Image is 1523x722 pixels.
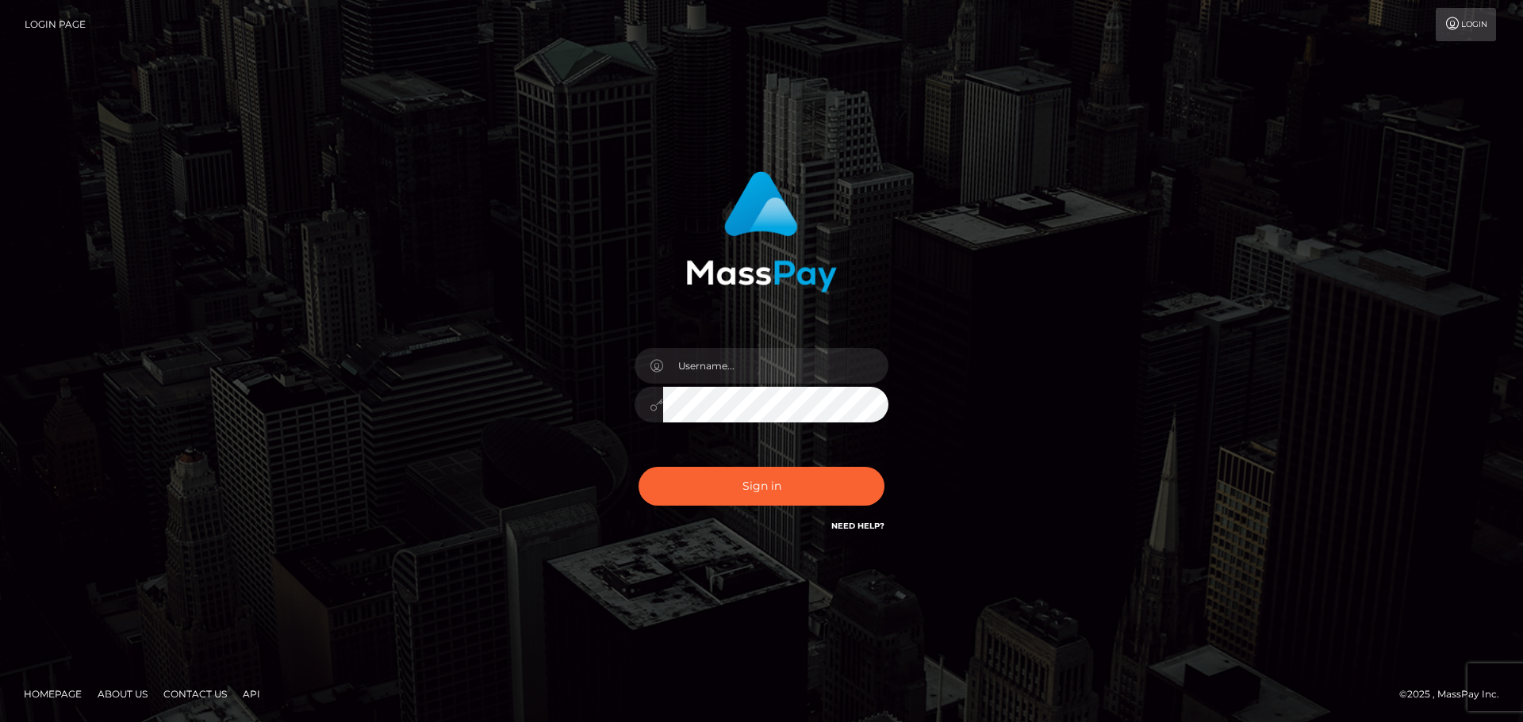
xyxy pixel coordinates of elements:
input: Username... [663,348,888,384]
a: API [236,682,267,706]
a: Homepage [17,682,88,706]
div: © 2025 , MassPay Inc. [1399,686,1511,703]
img: MassPay Login [686,171,837,292]
a: Login [1436,8,1496,41]
a: Contact Us [157,682,233,706]
a: Need Help? [831,521,884,531]
button: Sign in [639,467,884,506]
a: About Us [91,682,154,706]
a: Login Page [25,8,86,41]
